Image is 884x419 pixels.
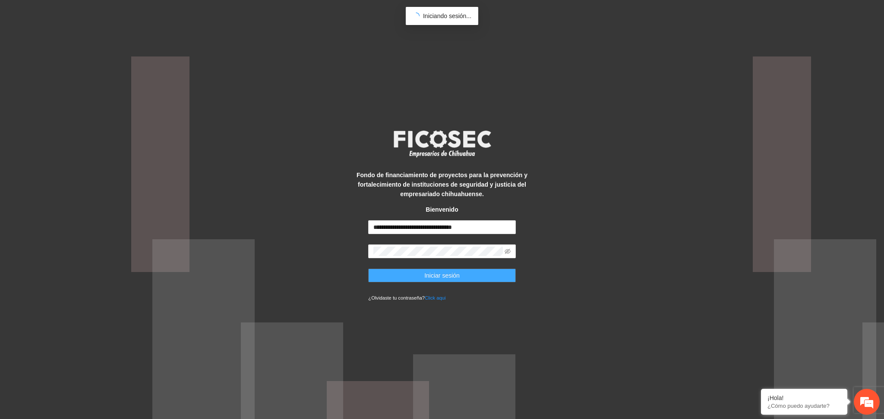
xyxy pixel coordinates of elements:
[767,403,841,409] p: ¿Cómo puedo ayudarte?
[425,295,446,300] a: Click aqui
[505,248,511,254] span: eye-invisible
[423,13,471,19] span: Iniciando sesión...
[767,394,841,401] div: ¡Hola!
[424,271,460,280] span: Iniciar sesión
[50,115,119,202] span: Estamos en línea.
[368,295,445,300] small: ¿Olvidaste tu contraseña?
[4,235,164,266] textarea: Escriba su mensaje y pulse “Intro”
[45,44,145,55] div: Chatee con nosotros ahora
[411,11,421,21] span: loading
[426,206,458,213] strong: Bienvenido
[142,4,162,25] div: Minimizar ventana de chat en vivo
[357,172,527,197] strong: Fondo de financiamiento de proyectos para la prevención y fortalecimiento de instituciones de seg...
[368,269,515,282] button: Iniciar sesión
[388,128,496,159] img: logo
